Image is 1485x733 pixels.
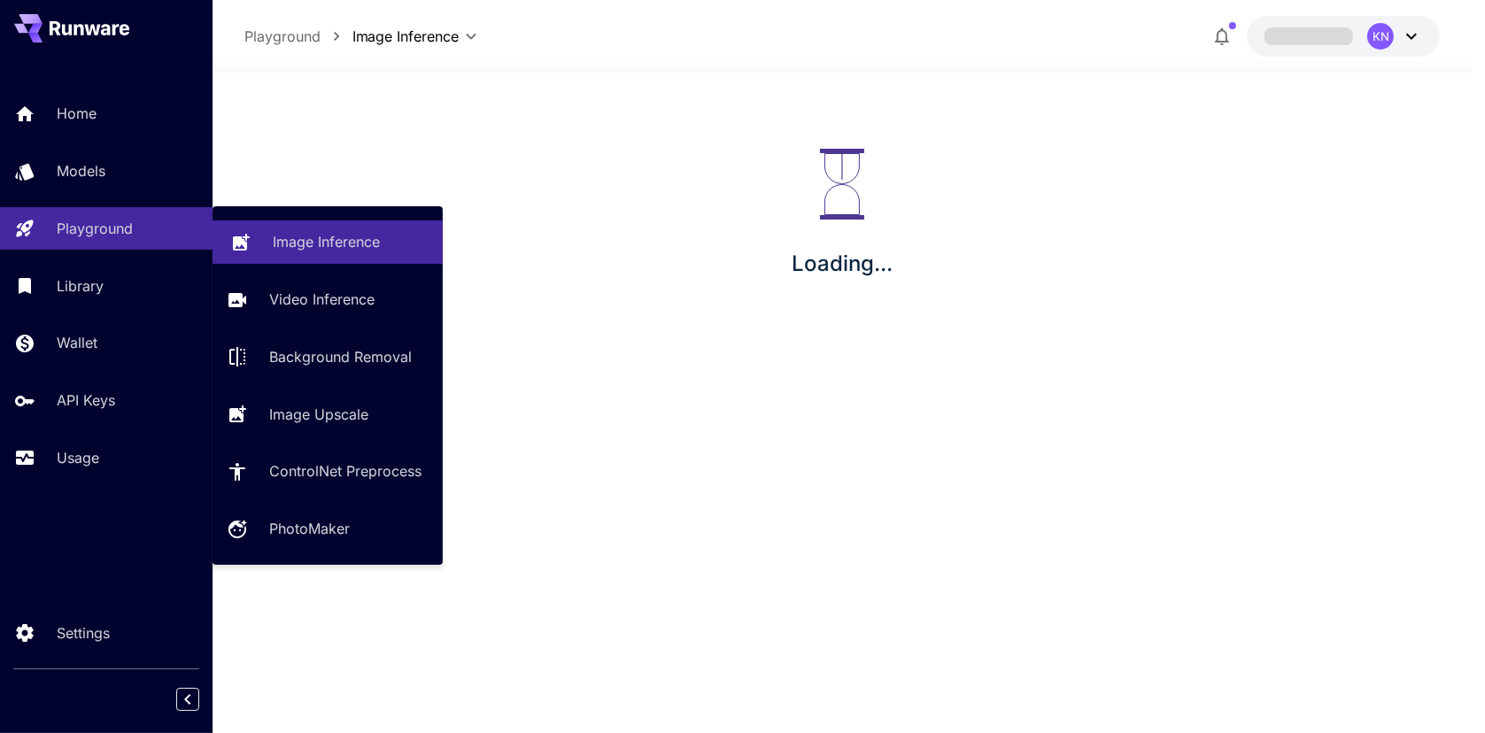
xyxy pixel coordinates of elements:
[213,450,443,493] a: ControlNet Preprocess
[269,289,375,310] p: Video Inference
[269,518,350,539] p: PhotoMaker
[213,392,443,436] a: Image Upscale
[269,346,412,367] p: Background Removal
[792,248,893,280] p: Loading...
[57,103,97,124] p: Home
[244,26,321,47] p: Playground
[352,26,460,47] span: Image Inference
[269,404,368,425] p: Image Upscale
[57,332,97,353] p: Wallet
[244,26,352,47] nav: breadcrumb
[213,507,443,551] a: PhotoMaker
[1367,23,1394,50] div: KN
[213,278,443,321] a: Video Inference
[269,460,422,482] p: ControlNet Preprocess
[213,336,443,379] a: Background Removal
[273,231,380,252] p: Image Inference
[57,160,105,181] p: Models
[57,447,99,468] p: Usage
[57,390,115,411] p: API Keys
[57,218,133,239] p: Playground
[176,688,199,711] button: Collapse sidebar
[213,220,443,264] a: Image Inference
[57,622,110,644] p: Settings
[189,683,213,715] div: Collapse sidebar
[57,275,104,297] p: Library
